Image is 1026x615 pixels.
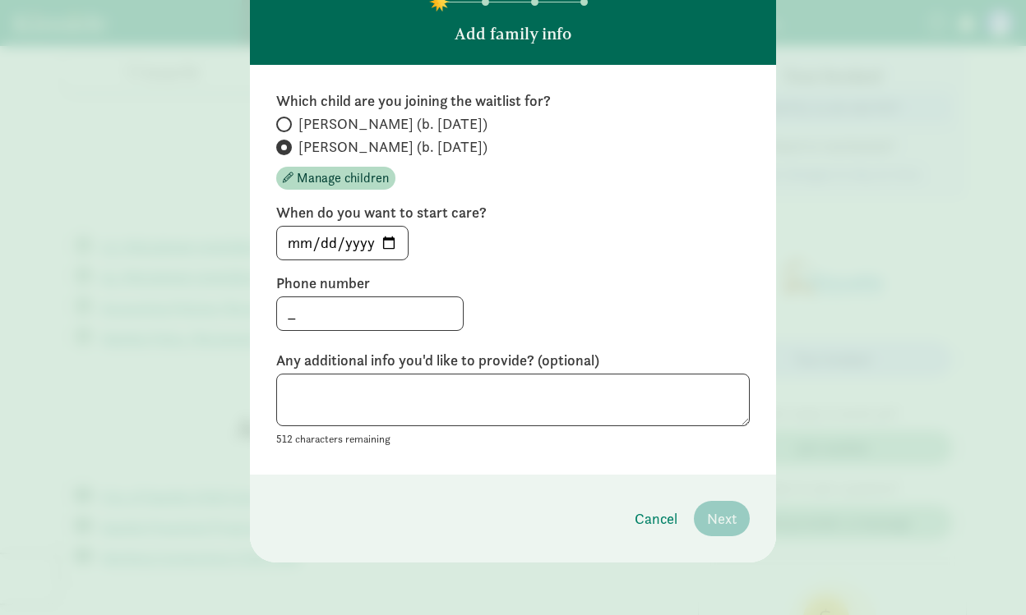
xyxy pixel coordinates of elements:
span: [PERSON_NAME] (b. [DATE]) [298,137,488,157]
span: Next [707,507,737,530]
button: Cancel [622,501,691,536]
p: Add family info [455,22,571,45]
label: Which child are you joining the waitlist for? [276,91,750,111]
span: [PERSON_NAME] (b. [DATE]) [298,114,488,134]
span: Cancel [635,507,677,530]
input: 5555555555 [277,297,463,330]
button: Next [694,501,750,536]
label: Phone number [276,273,750,293]
button: Manage children [276,167,395,190]
small: 512 characters remaining [276,432,391,446]
label: Any additional info you'd like to provide? (optional) [276,351,750,370]
span: Manage children [297,168,389,188]
label: When do you want to start care? [276,203,750,223]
